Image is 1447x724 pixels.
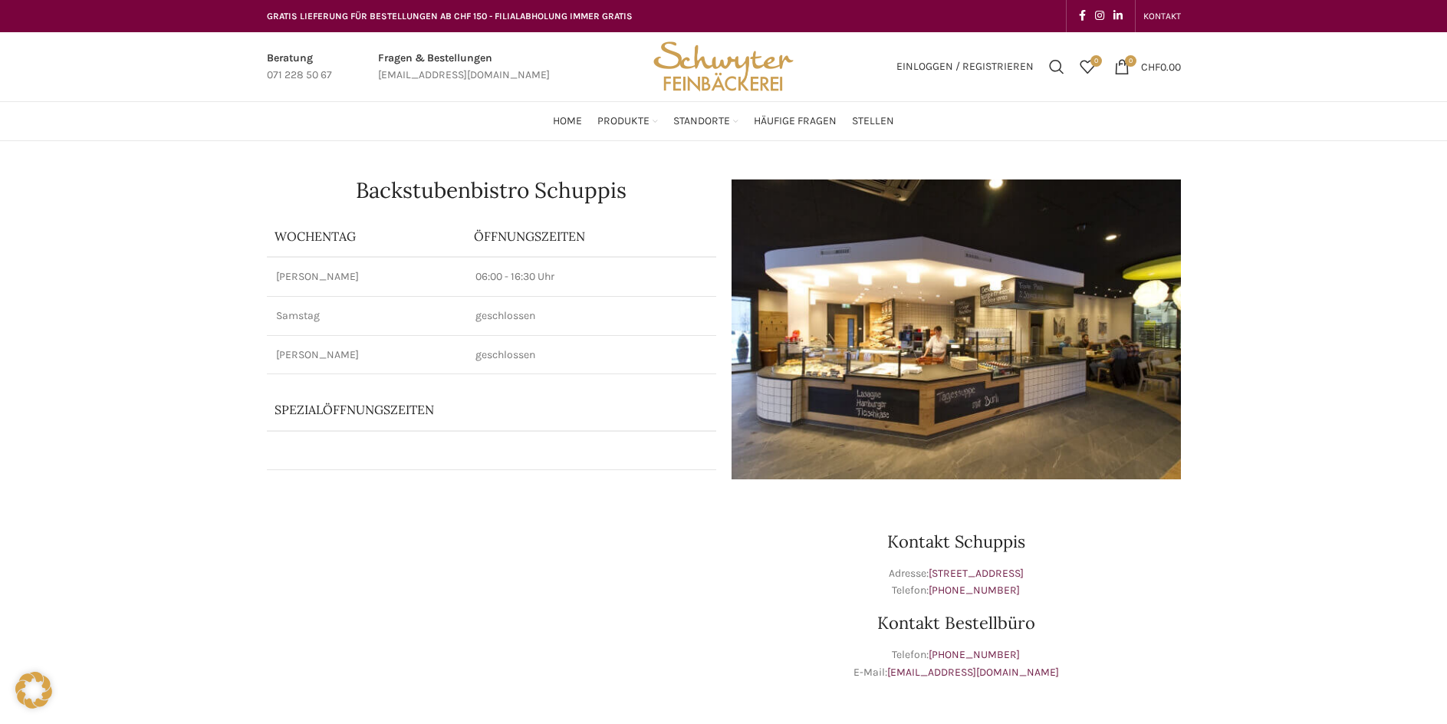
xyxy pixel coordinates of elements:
span: Standorte [673,114,730,129]
span: 0 [1090,55,1102,67]
a: Infobox link [267,50,332,84]
a: KONTAKT [1143,1,1181,31]
p: geschlossen [475,347,707,363]
p: [PERSON_NAME] [276,269,457,285]
h3: Kontakt Schuppis [732,533,1181,550]
p: 06:00 - 16:30 Uhr [475,269,707,285]
a: Einloggen / Registrieren [889,51,1041,82]
a: Stellen [852,106,894,137]
p: Wochentag [275,228,459,245]
div: Main navigation [259,106,1189,137]
a: Häufige Fragen [754,106,837,137]
a: Home [553,106,582,137]
p: Telefon: E-Mail: [732,647,1181,681]
span: Häufige Fragen [754,114,837,129]
p: geschlossen [475,308,707,324]
a: [STREET_ADDRESS] [929,567,1024,580]
span: Einloggen / Registrieren [896,61,1034,72]
bdi: 0.00 [1141,60,1181,73]
a: Infobox link [378,50,550,84]
p: ÖFFNUNGSZEITEN [474,228,709,245]
span: KONTAKT [1143,11,1181,21]
a: Standorte [673,106,738,137]
span: CHF [1141,60,1160,73]
img: Bäckerei Schwyter [648,32,798,101]
span: 0 [1125,55,1136,67]
a: [EMAIL_ADDRESS][DOMAIN_NAME] [887,666,1059,679]
p: Spezialöffnungszeiten [275,401,634,418]
a: [PHONE_NUMBER] [929,648,1020,661]
a: Site logo [648,59,798,72]
span: Stellen [852,114,894,129]
h1: Backstubenbistro Schuppis [267,179,716,201]
a: Suchen [1041,51,1072,82]
p: [PERSON_NAME] [276,347,457,363]
a: Linkedin social link [1109,5,1127,27]
div: Secondary navigation [1136,1,1189,31]
h3: Kontakt Bestellbüro [732,614,1181,631]
a: Facebook social link [1074,5,1090,27]
p: Samstag [276,308,457,324]
span: Home [553,114,582,129]
a: 0 CHF0.00 [1107,51,1189,82]
span: Produkte [597,114,650,129]
a: [PHONE_NUMBER] [929,584,1020,597]
div: Meine Wunschliste [1072,51,1103,82]
a: Instagram social link [1090,5,1109,27]
a: 0 [1072,51,1103,82]
a: Produkte [597,106,658,137]
p: Adresse: Telefon: [732,565,1181,600]
span: GRATIS LIEFERUNG FÜR BESTELLUNGEN AB CHF 150 - FILIALABHOLUNG IMMER GRATIS [267,11,633,21]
